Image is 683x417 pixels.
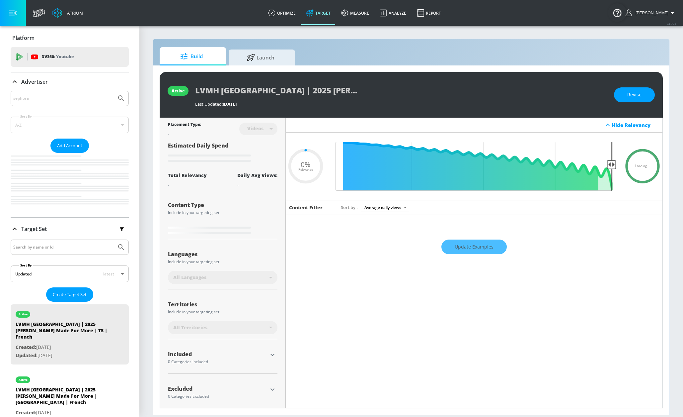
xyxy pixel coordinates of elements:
span: 0% [301,161,310,168]
div: Languages [168,252,277,257]
button: Add Account [50,139,89,153]
span: Create Target Set [53,291,87,298]
span: Build [166,49,217,64]
div: All Languages [168,271,277,284]
div: Atrium [64,10,83,16]
div: Advertiser [11,72,129,91]
div: Included [168,352,267,357]
a: Analyze [374,1,412,25]
nav: list of Advertiser [11,153,129,217]
div: Territories [168,302,277,307]
div: Platform [11,29,129,47]
button: Open Resource Center [608,3,627,22]
input: Search by name [13,94,114,103]
div: active [19,378,28,381]
a: optimize [263,1,301,25]
span: Estimated Daily Spend [168,142,228,149]
input: Search by name or Id [13,243,114,252]
div: Advertiser [11,91,129,217]
div: active [19,313,28,316]
div: Updated [15,271,32,277]
div: Excluded [168,386,267,391]
span: Loading... [635,164,650,168]
span: Updated: [16,352,38,359]
span: Add Account [57,142,82,150]
div: Placement Type: [168,122,201,129]
p: Platform [12,34,35,42]
span: Created: [16,344,36,350]
span: latest [103,271,114,277]
label: Sort By [19,114,33,119]
span: Launch [235,50,286,65]
div: Include in your targeting set [168,260,277,264]
span: All Territories [173,324,207,331]
a: measure [336,1,374,25]
div: Hide Relevancy [612,122,659,128]
button: [PERSON_NAME] [626,9,676,17]
span: Sort by [341,204,358,210]
div: Target Set [11,218,129,240]
label: Sort By [19,263,33,267]
span: All Languages [173,274,206,281]
span: Relevance [298,168,313,171]
div: Hide Relevancy [286,118,663,133]
div: Last Updated: [195,101,607,107]
div: 0 Categories Excluded [168,394,267,398]
p: Youtube [56,53,74,60]
div: DV360: Youtube [11,47,129,67]
div: Daily Avg Views: [237,172,277,178]
div: active [172,88,185,94]
div: Total Relevancy [168,172,207,178]
span: Created: [16,409,36,416]
h6: Content Filter [289,204,323,211]
p: [DATE] [16,343,109,352]
button: Create Target Set [46,287,93,302]
div: A-Z [11,117,129,133]
div: Average daily views [361,203,409,212]
span: v 4.25.4 [667,22,676,26]
a: Report [412,1,446,25]
div: Content Type [168,202,277,208]
a: Atrium [52,8,83,18]
span: Revise [627,91,642,99]
p: Target Set [21,225,47,233]
div: LVMH [GEOGRAPHIC_DATA] | 2025 [PERSON_NAME] Made For More | [GEOGRAPHIC_DATA] | French [16,386,109,409]
span: [DATE] [223,101,237,107]
p: [DATE] [16,409,109,417]
div: Include in your targeting set [168,310,277,314]
div: 0 Categories Included [168,360,267,364]
a: Target [301,1,336,25]
button: Revise [614,87,655,102]
p: [DATE] [16,352,109,360]
div: Include in your targeting set [168,211,277,215]
p: Advertiser [21,78,48,85]
div: activeLVMH [GEOGRAPHIC_DATA] | 2025 [PERSON_NAME] Made For More | TS | FrenchCreated:[DATE]Update... [11,304,129,365]
div: Videos [244,126,267,131]
p: DV360: [41,53,74,60]
span: login as: shannan.conley@zefr.com [633,11,668,15]
input: Final Threshold [332,142,616,191]
div: LVMH [GEOGRAPHIC_DATA] | 2025 [PERSON_NAME] Made For More | TS | French [16,321,109,343]
div: All Territories [168,321,277,334]
div: Estimated Daily Spend [168,142,277,164]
